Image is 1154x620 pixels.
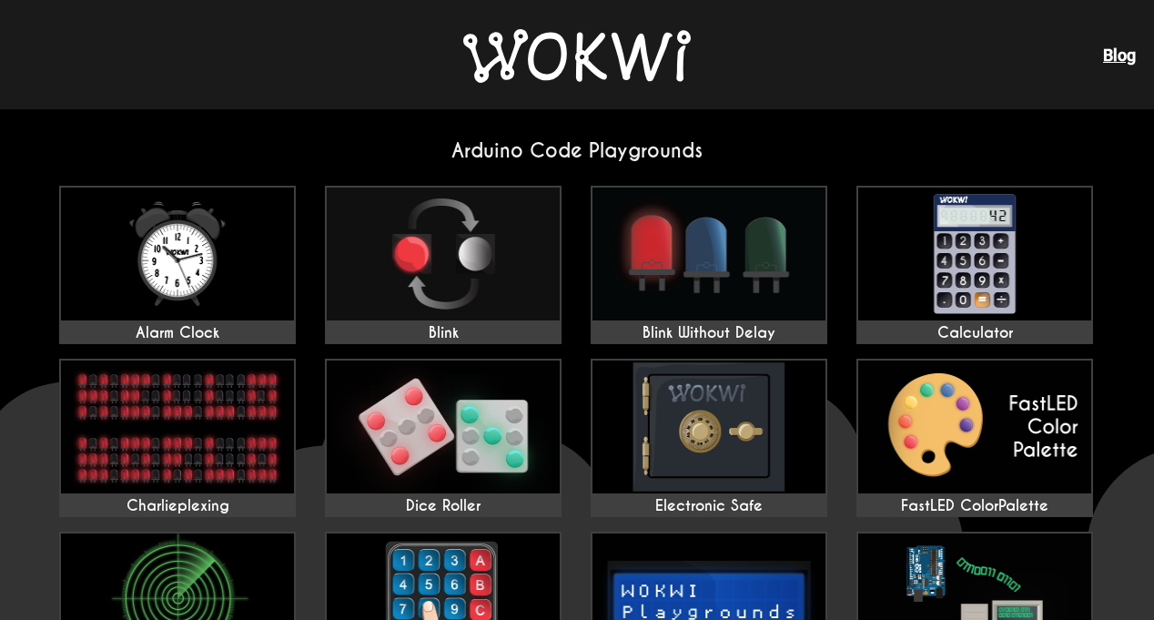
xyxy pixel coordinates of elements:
[592,361,825,493] img: Electronic Safe
[45,138,1109,163] h2: Arduino Code Playgrounds
[858,324,1091,342] div: Calculator
[856,359,1093,517] a: FastLED ColorPalette
[592,497,825,515] div: Electronic Safe
[858,188,1091,320] img: Calculator
[463,29,691,83] img: Wokwi
[61,497,294,515] div: Charlieplexing
[858,361,1091,493] img: FastLED ColorPalette
[592,188,825,320] img: Blink Without Delay
[327,497,560,515] div: Dice Roller
[591,186,827,344] a: Blink Without Delay
[1103,46,1136,65] a: Blog
[327,361,560,493] img: Dice Roller
[61,324,294,342] div: Alarm Clock
[325,359,562,517] a: Dice Roller
[327,324,560,342] div: Blink
[856,186,1093,344] a: Calculator
[858,497,1091,515] div: FastLED ColorPalette
[327,188,560,320] img: Blink
[591,359,827,517] a: Electronic Safe
[325,186,562,344] a: Blink
[592,324,825,342] div: Blink Without Delay
[61,361,294,493] img: Charlieplexing
[59,359,296,517] a: Charlieplexing
[59,186,296,344] a: Alarm Clock
[61,188,294,320] img: Alarm Clock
